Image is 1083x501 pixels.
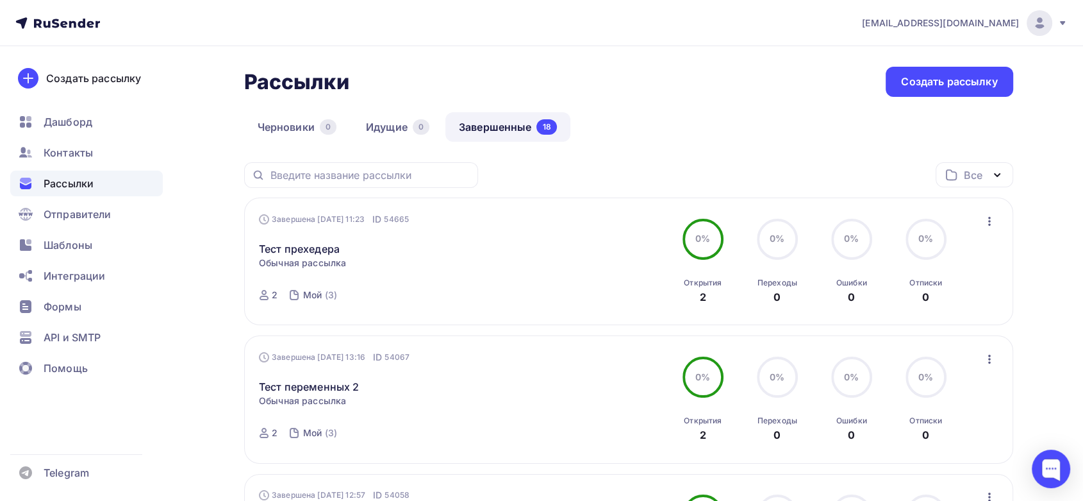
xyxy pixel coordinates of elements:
span: 0% [844,371,859,382]
div: 0 [320,119,336,135]
div: 0 [848,427,855,443]
span: Формы [44,299,81,314]
span: 0% [918,371,933,382]
span: Контакты [44,145,93,160]
span: 0% [918,233,933,244]
a: Формы [10,294,163,319]
span: API и SMTP [44,330,101,345]
div: (3) [325,427,337,439]
a: Мой (3) [302,285,338,305]
span: [EMAIL_ADDRESS][DOMAIN_NAME] [862,17,1019,30]
span: ID [373,351,382,364]
span: Шаблоны [44,237,92,253]
h2: Рассылки [244,69,349,95]
span: Интеграции [44,268,105,284]
a: Тест прехедера [259,241,340,257]
div: 0 [773,427,781,443]
a: Отправители [10,201,163,227]
span: Отправители [44,207,112,222]
a: Завершенные18 [445,112,570,142]
a: Мой (3) [302,423,338,443]
a: Дашборд [10,109,163,135]
span: Обычная рассылка [259,395,346,407]
div: Переходы [757,416,797,426]
div: Открытия [684,416,722,426]
span: 0% [844,233,859,244]
div: Ошибки [836,278,867,288]
div: 18 [536,119,556,135]
div: Все [964,167,982,183]
span: 54067 [384,351,409,364]
a: Черновики0 [244,112,350,142]
div: 2 [272,427,277,439]
span: Telegram [44,465,89,480]
div: Отписки [909,416,942,426]
div: 0 [773,289,781,305]
span: 54665 [384,213,409,226]
div: 0 [848,289,855,305]
a: Шаблоны [10,232,163,258]
div: Ошибки [836,416,867,426]
div: Завершена [DATE] 13:16 [259,351,409,364]
div: Создать рассылку [46,71,141,86]
div: 2 [272,289,277,301]
button: Все [936,162,1013,187]
span: ID [372,213,381,226]
div: Мой [303,289,322,301]
span: Рассылки [44,176,94,191]
span: 0% [695,233,710,244]
span: Обычная рассылка [259,257,346,269]
a: [EMAIL_ADDRESS][DOMAIN_NAME] [862,10,1068,36]
span: Дашборд [44,114,92,130]
a: Тест переменных 2 [259,379,359,395]
span: 0% [770,233,784,244]
div: (3) [325,289,337,301]
span: 0% [770,371,784,382]
div: 0 [922,289,929,305]
div: 2 [700,427,706,443]
div: 2 [700,289,706,305]
div: Мой [303,427,322,439]
a: Идущие0 [352,112,443,142]
div: Переходы [757,278,797,288]
a: Контакты [10,140,163,166]
div: Создать рассылку [901,74,997,89]
div: 0 [922,427,929,443]
div: Отписки [909,278,942,288]
a: Рассылки [10,171,163,196]
div: Завершена [DATE] 11:23 [259,213,409,226]
span: Помощь [44,361,88,376]
div: 0 [413,119,429,135]
div: Открытия [684,278,722,288]
span: 0% [695,371,710,382]
input: Введите название рассылки [270,168,470,182]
